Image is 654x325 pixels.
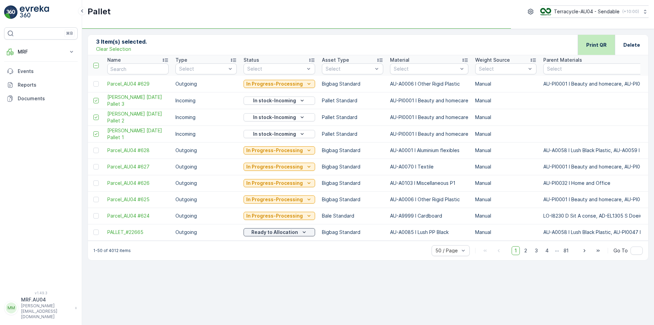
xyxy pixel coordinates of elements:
[4,78,78,92] a: Reports
[4,45,78,59] button: MRF
[387,224,472,240] td: AU-A0085 I Lush PP Black
[244,228,315,236] button: Ready to Allocation
[21,296,72,303] p: MRF.AU04
[472,125,540,142] td: Manual
[472,142,540,159] td: Manual
[244,80,315,88] button: In Progress-Processing
[318,191,387,208] td: Bigbag Standard
[387,159,472,175] td: AU-A0070 I Textile
[172,109,240,125] td: Incoming
[21,303,72,320] p: [PERSON_NAME][EMAIL_ADDRESS][DOMAIN_NAME]
[107,212,169,219] a: Parcel_AU04 #624
[560,246,572,255] span: 81
[540,8,551,15] img: terracycle_logo.png
[93,197,99,202] div: Toggle Row Selected
[318,175,387,191] td: Bigbag Standard
[326,65,373,72] p: Select
[244,146,315,154] button: In Progress-Processing
[18,82,75,88] p: Reports
[107,147,169,154] a: Parcel_AU04 #628
[387,125,472,142] td: AU-PI0001 I Beauty and homecare
[387,76,472,92] td: AU-A0006 I Other Rigid Plastic
[88,6,111,17] p: Pallet
[107,80,169,87] a: Parcel_AU04 #629
[107,110,169,124] a: FD Mecca 03/09/2025 Pallet 2
[244,57,259,63] p: Status
[244,97,315,105] button: In stock-Incoming
[318,125,387,142] td: Pallet Standard
[4,5,18,19] img: logo
[253,114,296,121] p: In stock-Incoming
[244,163,315,171] button: In Progress-Processing
[93,81,99,87] div: Toggle Row Selected
[475,57,510,63] p: Weight Source
[246,163,303,170] p: In Progress-Processing
[542,246,552,255] span: 4
[107,229,169,236] a: PALLET_#22665
[179,65,226,72] p: Select
[613,247,628,254] span: Go To
[387,142,472,159] td: AU-A0001 I Aluminium flexibles
[172,191,240,208] td: Outgoing
[172,142,240,159] td: Outgoing
[172,159,240,175] td: Outgoing
[93,164,99,169] div: Toggle Row Selected
[246,196,303,203] p: In Progress-Processing
[555,246,559,255] p: ...
[512,246,520,255] span: 1
[244,179,315,187] button: In Progress-Processing
[246,80,303,87] p: In Progress-Processing
[18,48,64,55] p: MRF
[107,94,169,107] a: FD Mecca 03/09/2025 Pallet 3
[246,180,303,187] p: In Progress-Processing
[554,8,620,15] p: Terracycle-AU04 - Sendable
[318,159,387,175] td: Bigbag Standard
[107,63,169,74] input: Search
[172,125,240,142] td: Incoming
[93,148,99,153] div: Toggle Row Selected
[107,110,169,124] span: [PERSON_NAME] [DATE] Pallet 2
[543,57,582,63] p: Parent Materials
[107,127,169,141] a: FD Mecca 03/09/2025 Pallet 1
[107,163,169,170] a: Parcel_AU04 #627
[247,65,305,72] p: Select
[387,191,472,208] td: AU-A0006 I Other Rigid Plastic
[66,31,73,36] p: ⌘B
[107,57,121,63] p: Name
[18,95,75,102] p: Documents
[96,46,131,53] p: Clear Selection
[93,230,99,235] div: Toggle Row Selected
[244,195,315,204] button: In Progress-Processing
[107,196,169,203] span: Parcel_AU04 #625
[251,229,298,236] p: Ready to Allocation
[107,180,169,187] a: Parcel_AU04 #626
[318,208,387,224] td: Bale Standard
[472,208,540,224] td: Manual
[246,212,303,219] p: In Progress-Processing
[532,246,541,255] span: 3
[93,131,99,137] div: Toggle Row Selected
[6,302,17,313] div: MM
[107,94,169,107] span: [PERSON_NAME] [DATE] Pallet 3
[479,65,526,72] p: Select
[244,130,315,138] button: In stock-Incoming
[472,76,540,92] td: Manual
[586,42,607,48] p: Print QR
[96,38,147,46] p: 3 Item(s) selected.
[472,109,540,125] td: Manual
[244,212,315,220] button: In Progress-Processing
[175,57,187,63] p: Type
[623,42,640,48] p: Delete
[318,109,387,125] td: Pallet Standard
[18,68,75,75] p: Events
[472,224,540,240] td: Manual
[540,5,649,18] button: Terracycle-AU04 - Sendable(+10:00)
[253,97,296,104] p: In stock-Incoming
[472,175,540,191] td: Manual
[93,213,99,219] div: Toggle Row Selected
